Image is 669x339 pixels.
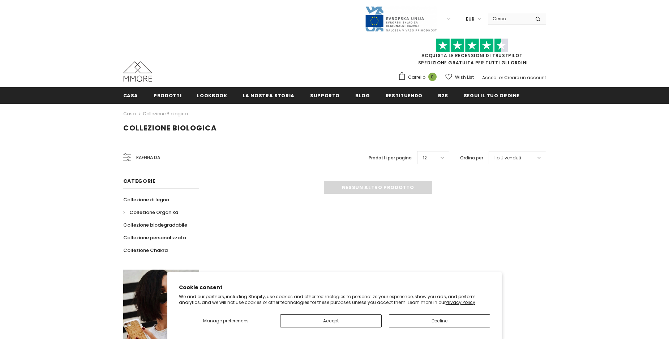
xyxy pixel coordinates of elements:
img: Javni Razpis [365,6,437,32]
button: Accept [280,314,382,327]
input: Search Site [488,13,530,24]
a: Segui il tuo ordine [464,87,519,103]
a: Casa [123,87,138,103]
a: Accedi [482,74,498,81]
span: 0 [428,73,437,81]
a: Privacy Policy [446,299,475,305]
a: Acquista le recensioni di TrustPilot [421,52,523,59]
label: Ordina per [460,154,483,162]
a: Collezione di legno [123,193,169,206]
span: Lookbook [197,92,227,99]
a: Collezione biologica [143,111,188,117]
a: Wish List [445,71,474,83]
a: Collezione biodegradabile [123,219,187,231]
a: Casa [123,110,136,118]
a: Prodotti [154,87,181,103]
span: Prodotti [154,92,181,99]
a: Restituendo [386,87,423,103]
button: Decline [389,314,490,327]
span: supporto [310,92,340,99]
span: Collezione biologica [123,123,217,133]
a: Collezione Chakra [123,244,168,257]
a: Collezione personalizzata [123,231,186,244]
a: B2B [438,87,448,103]
img: Fidati di Pilot Stars [436,38,508,52]
span: Categorie [123,177,156,185]
span: B2B [438,92,448,99]
span: Raffina da [136,154,160,162]
h2: Cookie consent [179,284,490,291]
span: Segui il tuo ordine [464,92,519,99]
p: We and our partners, including Shopify, use cookies and other technologies to personalize your ex... [179,294,490,305]
span: La nostra storia [243,92,295,99]
span: Casa [123,92,138,99]
span: Blog [355,92,370,99]
span: Collezione biodegradabile [123,222,187,228]
span: Collezione Chakra [123,247,168,254]
span: SPEDIZIONE GRATUITA PER TUTTI GLI ORDINI [398,42,546,66]
button: Manage preferences [179,314,273,327]
span: Restituendo [386,92,423,99]
a: Collezione Organika [123,206,178,219]
label: Prodotti per pagina [369,154,412,162]
img: Casi MMORE [123,61,152,82]
span: Wish List [455,74,474,81]
span: Collezione personalizzata [123,234,186,241]
span: Collezione Organika [129,209,178,216]
a: Carrello 0 [398,72,440,83]
a: supporto [310,87,340,103]
span: Collezione di legno [123,196,169,203]
a: Javni Razpis [365,16,437,22]
a: Lookbook [197,87,227,103]
span: Carrello [408,74,425,81]
span: or [499,74,503,81]
a: Creare un account [504,74,546,81]
span: 12 [423,154,427,162]
span: I più venduti [494,154,521,162]
span: Manage preferences [203,318,249,324]
a: Blog [355,87,370,103]
a: La nostra storia [243,87,295,103]
span: EUR [466,16,475,23]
